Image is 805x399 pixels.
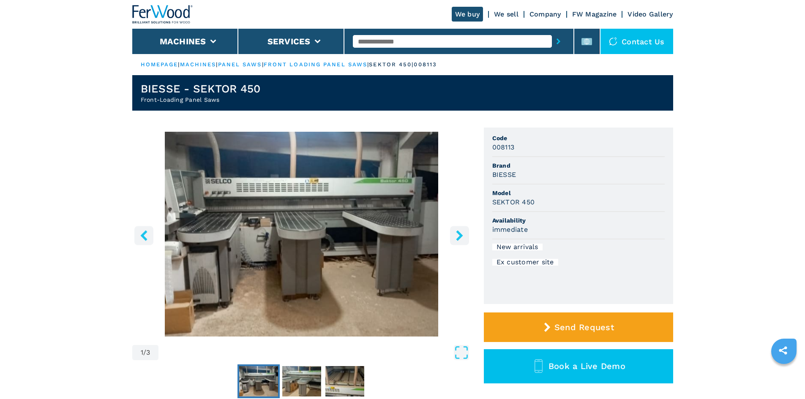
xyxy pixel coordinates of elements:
[237,364,280,398] button: Go to Slide 1
[492,134,665,142] span: Code
[492,225,528,234] h3: immediate
[450,226,469,245] button: right-button
[264,61,367,68] a: front loading panel saws
[146,349,150,356] span: 3
[132,364,471,398] nav: Thumbnail Navigation
[492,142,515,152] h3: 008113
[554,322,614,332] span: Send Request
[267,36,311,46] button: Services
[367,61,369,68] span: |
[218,61,262,68] a: panel saws
[160,36,206,46] button: Machines
[414,61,437,68] p: 008113
[548,361,625,371] span: Book a Live Demo
[281,364,323,398] button: Go to Slide 2
[529,10,561,18] a: Company
[141,349,143,356] span: 1
[494,10,518,18] a: We sell
[492,170,516,179] h3: BIESSE
[492,197,535,207] h3: SEKTOR 450
[180,61,216,68] a: machines
[132,5,193,24] img: Ferwood
[492,189,665,197] span: Model
[609,37,617,46] img: Contact us
[492,244,543,250] div: New arrivals
[600,29,673,54] div: Contact us
[282,366,321,396] img: be3483a7f34b8163e528b57383b7d82b
[552,32,565,51] button: submit-button
[141,95,261,104] h2: Front-Loading Panel Saws
[143,349,146,356] span: /
[132,132,471,337] img: Front-Loading Panel Saws BIESSE SEKTOR 450
[141,82,261,95] h1: BIESSE - SEKTOR 450
[492,161,665,170] span: Brand
[262,61,264,68] span: |
[628,10,673,18] a: Video Gallery
[452,7,483,22] a: We buy
[324,364,366,398] button: Go to Slide 3
[134,226,153,245] button: left-button
[772,340,794,361] a: sharethis
[492,259,558,266] div: Ex customer site
[141,61,178,68] a: HOMEPAGE
[484,349,673,383] button: Book a Live Demo
[769,361,799,393] iframe: Chat
[325,366,364,396] img: aa5299c4cfd8b2288d32a2c6a04ffa60
[484,312,673,342] button: Send Request
[572,10,617,18] a: FW Magazine
[239,366,278,396] img: f67bb56257ef78db7de84074469beab2
[492,216,665,225] span: Availability
[132,132,471,337] div: Go to Slide 1
[216,61,218,68] span: |
[161,345,469,360] button: Open Fullscreen
[178,61,180,68] span: |
[369,61,414,68] p: sektor 450 |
